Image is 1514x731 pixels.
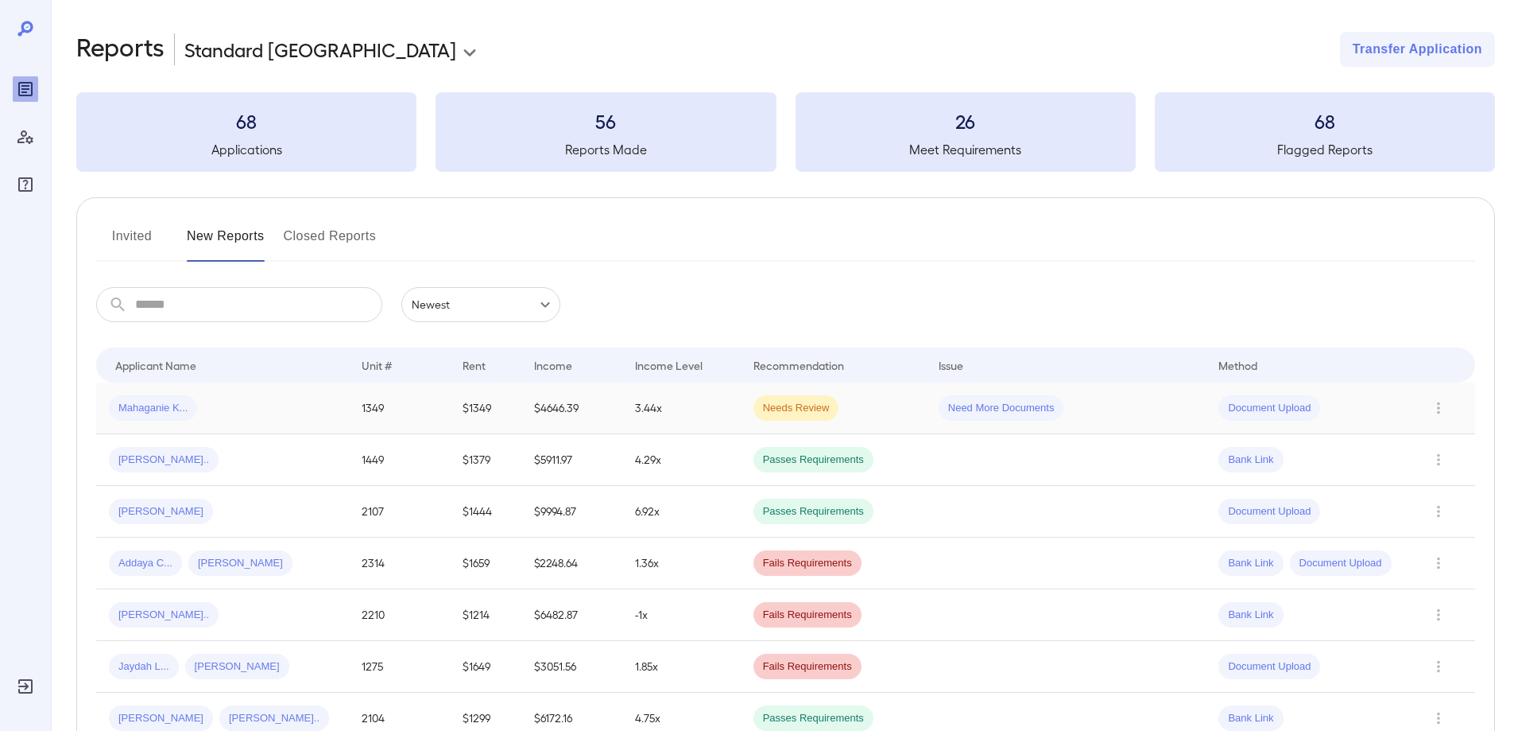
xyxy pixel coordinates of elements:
[1155,108,1495,134] h3: 68
[1218,659,1320,675] span: Document Upload
[185,659,289,675] span: [PERSON_NAME]
[622,641,741,693] td: 1.85x
[753,556,862,571] span: Fails Requirements
[13,124,38,150] div: Manage Users
[349,641,450,693] td: 1275
[463,356,488,375] div: Rent
[622,383,741,434] td: 3.44x
[939,401,1064,416] span: Need More Documents
[1426,654,1451,679] button: Row Actions
[109,504,213,519] span: [PERSON_NAME]
[1218,711,1283,726] span: Bank Link
[521,486,622,538] td: $9994.87
[622,589,741,641] td: -1x
[753,659,862,675] span: Fails Requirements
[109,453,219,468] span: [PERSON_NAME]..
[349,486,450,538] td: 2107
[1340,32,1495,67] button: Transfer Application
[362,356,392,375] div: Unit #
[1426,447,1451,472] button: Row Actions
[1426,602,1451,628] button: Row Actions
[521,383,622,434] td: $4646.39
[1426,395,1451,421] button: Row Actions
[450,538,521,589] td: $1659
[450,641,521,693] td: $1649
[436,108,776,134] h3: 56
[76,32,165,67] h2: Reports
[13,76,38,102] div: Reports
[349,434,450,486] td: 1449
[622,434,741,486] td: 4.29x
[1218,504,1320,519] span: Document Upload
[76,108,416,134] h3: 68
[96,224,168,262] button: Invited
[1290,556,1392,571] span: Document Upload
[109,608,219,623] span: [PERSON_NAME]..
[401,287,560,322] div: Newest
[188,556,292,571] span: [PERSON_NAME]
[635,356,703,375] div: Income Level
[349,383,450,434] td: 1349
[450,486,521,538] td: $1444
[184,37,456,62] p: Standard [GEOGRAPHIC_DATA]
[109,401,197,416] span: Mahaganie K...
[521,641,622,693] td: $3051.56
[753,711,873,726] span: Passes Requirements
[349,538,450,589] td: 2314
[753,504,873,519] span: Passes Requirements
[1218,401,1320,416] span: Document Upload
[622,538,741,589] td: 1.36x
[109,711,213,726] span: [PERSON_NAME]
[349,589,450,641] td: 2210
[1426,499,1451,524] button: Row Actions
[436,140,776,159] h5: Reports Made
[753,356,844,375] div: Recommendation
[76,140,416,159] h5: Applications
[796,108,1136,134] h3: 26
[1218,356,1257,375] div: Method
[1218,608,1283,623] span: Bank Link
[796,140,1136,159] h5: Meet Requirements
[753,453,873,468] span: Passes Requirements
[1426,550,1451,576] button: Row Actions
[1426,706,1451,731] button: Row Actions
[450,434,521,486] td: $1379
[622,486,741,538] td: 6.92x
[450,589,521,641] td: $1214
[76,92,1495,172] summary: 68Applications56Reports Made26Meet Requirements68Flagged Reports
[450,383,521,434] td: $1349
[753,401,839,416] span: Needs Review
[1218,556,1283,571] span: Bank Link
[13,172,38,197] div: FAQ
[13,674,38,699] div: Log Out
[521,538,622,589] td: $2248.64
[219,711,329,726] span: [PERSON_NAME]..
[1155,140,1495,159] h5: Flagged Reports
[1218,453,1283,468] span: Bank Link
[109,659,179,675] span: Jaydah L...
[521,434,622,486] td: $5911.97
[753,608,862,623] span: Fails Requirements
[534,356,572,375] div: Income
[109,556,182,571] span: Addaya C...
[521,589,622,641] td: $6482.87
[284,224,377,262] button: Closed Reports
[187,224,265,262] button: New Reports
[939,356,964,375] div: Issue
[115,356,196,375] div: Applicant Name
